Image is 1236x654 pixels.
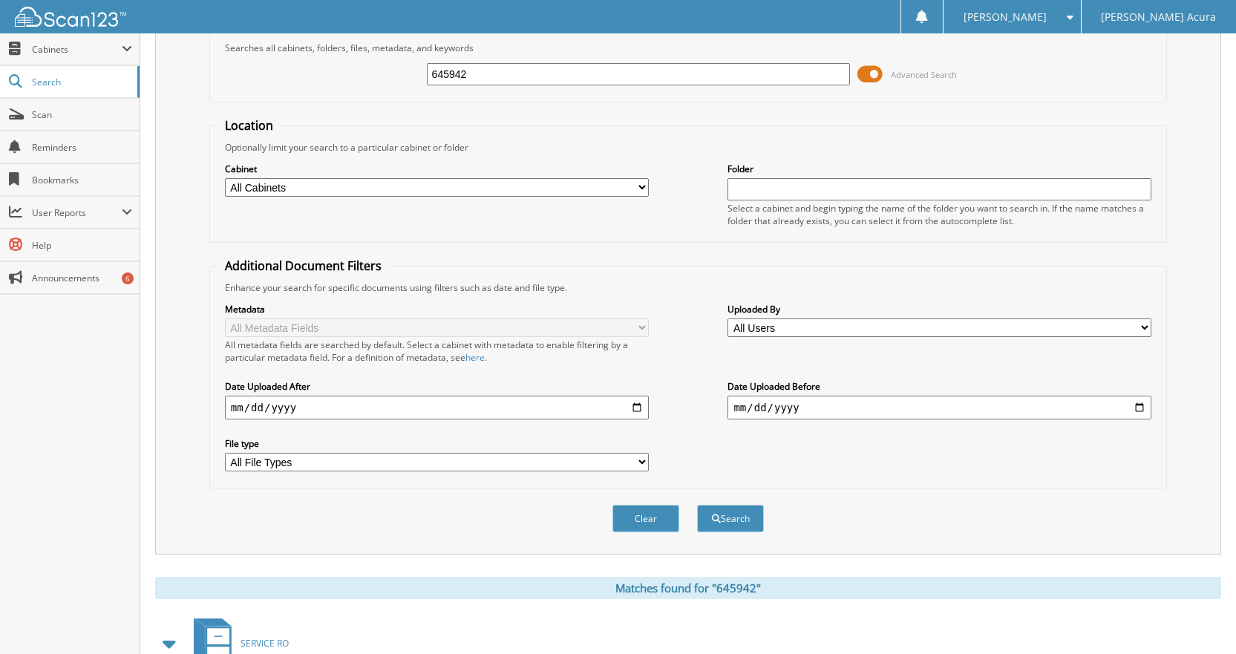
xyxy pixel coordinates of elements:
[218,258,389,274] legend: Additional Document Filters
[218,281,1159,294] div: Enhance your search for specific documents using filters such as date and file type.
[225,303,649,315] label: Metadata
[32,272,132,284] span: Announcements
[964,13,1047,22] span: [PERSON_NAME]
[32,43,122,56] span: Cabinets
[727,202,1151,227] div: Select a cabinet and begin typing the name of the folder you want to search in. If the name match...
[225,437,649,450] label: File type
[727,303,1151,315] label: Uploaded By
[32,76,130,88] span: Search
[225,396,649,419] input: start
[218,42,1159,54] div: Searches all cabinets, folders, files, metadata, and keywords
[32,174,132,186] span: Bookmarks
[697,505,764,532] button: Search
[225,339,649,364] div: All metadata fields are searched by default. Select a cabinet with metadata to enable filtering b...
[225,380,649,393] label: Date Uploaded After
[727,163,1151,175] label: Folder
[32,108,132,121] span: Scan
[465,351,485,364] a: here
[32,206,122,219] span: User Reports
[225,163,649,175] label: Cabinet
[727,396,1151,419] input: end
[218,117,281,134] legend: Location
[1101,13,1216,22] span: [PERSON_NAME] Acura
[155,577,1221,599] div: Matches found for "645942"
[891,69,957,80] span: Advanced Search
[241,637,289,650] span: SERVICE RO
[32,239,132,252] span: Help
[122,272,134,284] div: 6
[218,141,1159,154] div: Optionally limit your search to a particular cabinet or folder
[1162,583,1236,654] iframe: Chat Widget
[15,7,126,27] img: scan123-logo-white.svg
[727,380,1151,393] label: Date Uploaded Before
[32,141,132,154] span: Reminders
[612,505,679,532] button: Clear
